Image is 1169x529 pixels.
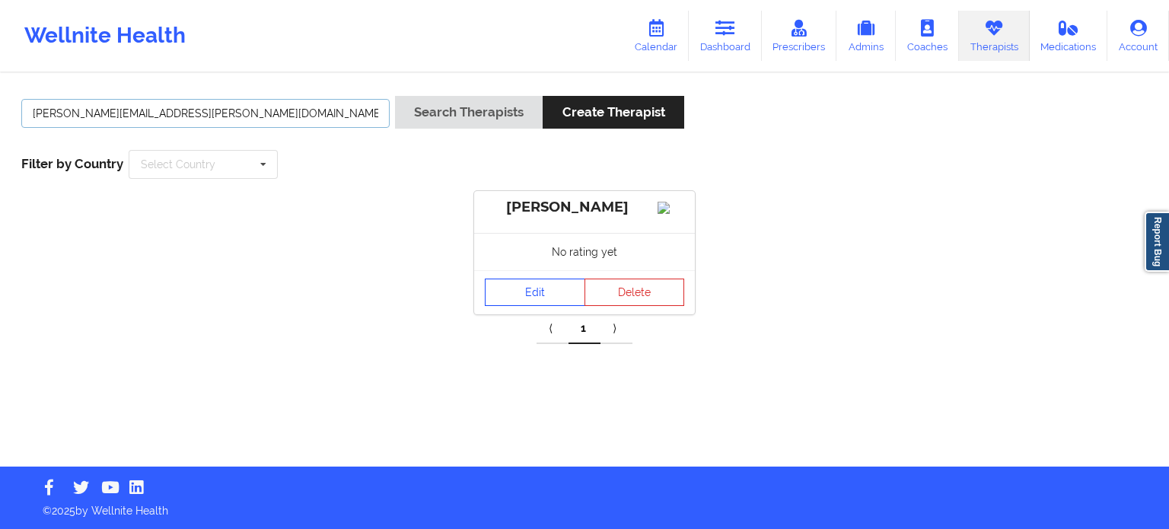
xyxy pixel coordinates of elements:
[537,314,632,344] div: Pagination Navigation
[1145,212,1169,272] a: Report Bug
[762,11,837,61] a: Prescribers
[141,159,215,170] div: Select Country
[21,156,123,171] span: Filter by Country
[959,11,1030,61] a: Therapists
[32,492,1137,518] p: © 2025 by Wellnite Health
[836,11,896,61] a: Admins
[537,314,569,344] a: Previous item
[623,11,689,61] a: Calendar
[1030,11,1108,61] a: Medications
[395,96,543,129] button: Search Therapists
[584,279,685,306] button: Delete
[474,233,695,270] div: No rating yet
[896,11,959,61] a: Coaches
[689,11,762,61] a: Dashboard
[485,279,585,306] a: Edit
[485,199,684,216] div: [PERSON_NAME]
[1107,11,1169,61] a: Account
[658,202,684,214] img: Image%2Fplaceholer-image.png
[569,314,600,344] a: 1
[543,96,683,129] button: Create Therapist
[21,99,390,128] input: Search Keywords
[600,314,632,344] a: Next item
